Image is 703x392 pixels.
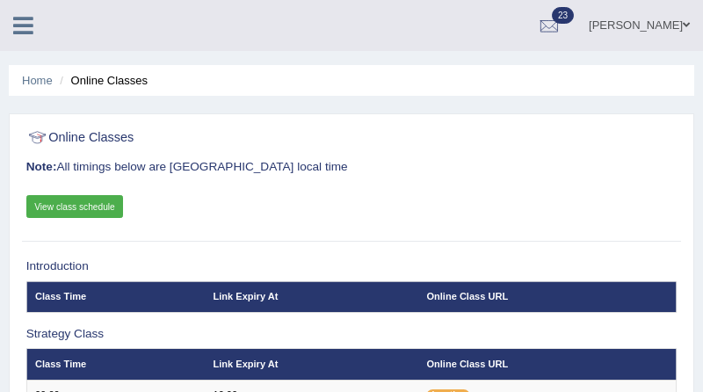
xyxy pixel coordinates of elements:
th: Class Time [26,349,205,380]
a: View class schedule [26,195,124,218]
a: Home [22,74,53,87]
h2: Online Classes [26,127,430,149]
h3: Introduction [26,260,678,273]
span: 23 [552,7,574,24]
th: Link Expiry At [205,281,418,312]
th: Online Class URL [418,281,677,312]
th: Class Time [26,281,205,312]
h3: Strategy Class [26,328,678,341]
b: Note: [26,160,57,173]
th: Link Expiry At [205,349,418,380]
h3: All timings below are [GEOGRAPHIC_DATA] local time [26,161,678,174]
li: Online Classes [55,72,148,89]
th: Online Class URL [418,349,677,380]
